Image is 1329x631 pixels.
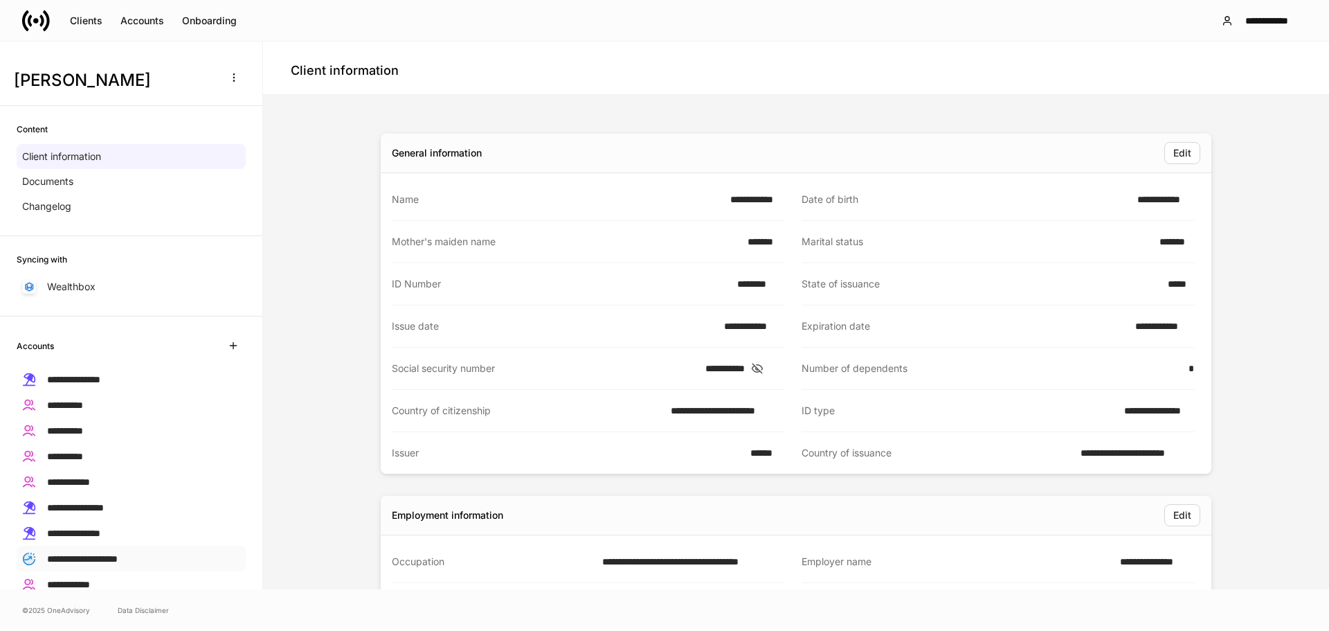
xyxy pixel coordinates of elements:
a: Data Disclaimer [118,605,169,616]
div: Expiration date [802,319,1127,333]
div: Employer name [802,555,1112,569]
p: Documents [22,175,73,188]
button: Edit [1164,142,1200,164]
div: Country of issuance [802,446,1072,460]
span: © 2025 OneAdvisory [22,605,90,616]
div: Edit [1173,510,1191,520]
div: Onboarding [182,16,237,26]
h6: Accounts [17,339,54,353]
div: State of issuance [802,277,1159,291]
a: Client information [17,144,246,169]
h3: [PERSON_NAME] [14,69,214,91]
div: Occupation [392,555,594,569]
div: Number of dependents [802,362,1180,375]
div: Marital status [802,235,1151,249]
p: Client information [22,150,101,163]
div: Country of citizenship [392,404,662,418]
a: Changelog [17,194,246,219]
div: Clients [70,16,102,26]
div: Employment information [392,508,503,522]
button: Edit [1164,504,1200,526]
div: Name [392,193,722,206]
button: Onboarding [173,10,246,32]
a: Documents [17,169,246,194]
div: Mother's maiden name [392,235,739,249]
div: Issuer [392,446,742,460]
p: Changelog [22,199,71,213]
a: Wealthbox [17,274,246,299]
div: ID type [802,404,1116,418]
div: Accounts [120,16,164,26]
div: ID Number [392,277,729,291]
p: Wealthbox [47,280,96,294]
div: Date of birth [802,193,1129,206]
div: Edit [1173,148,1191,158]
div: Social security number [392,362,697,375]
div: Issue date [392,319,716,333]
button: Accounts [111,10,173,32]
h6: Content [17,123,48,136]
h4: Client information [291,62,399,79]
div: General information [392,146,482,160]
h6: Syncing with [17,253,67,266]
button: Clients [61,10,111,32]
